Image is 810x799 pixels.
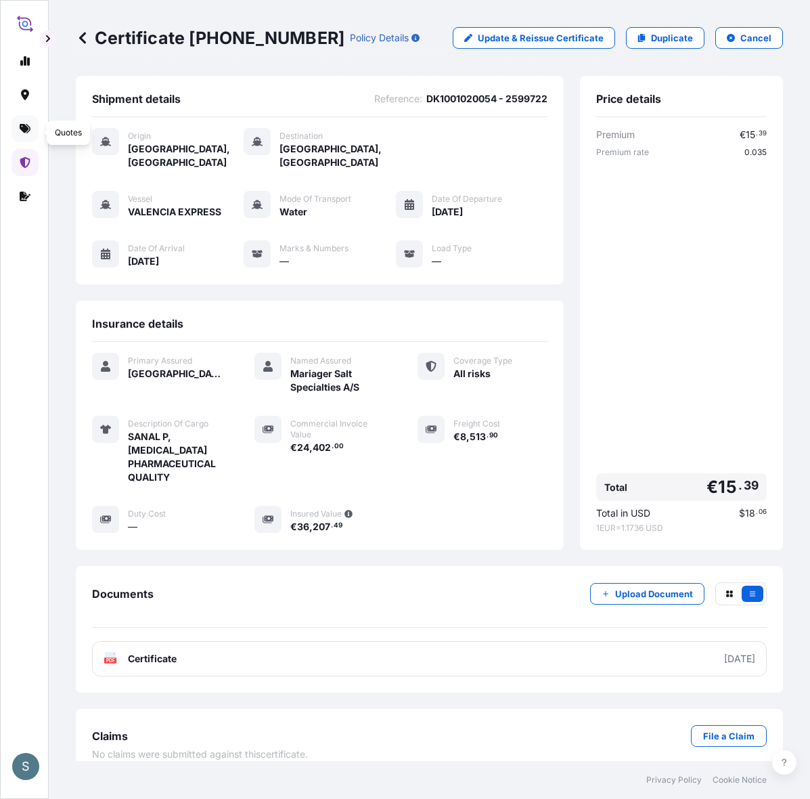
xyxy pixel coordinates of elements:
[713,775,767,785] a: Cookie Notice
[334,523,342,528] span: 49
[470,432,486,441] span: 513
[718,479,736,496] span: 15
[453,355,512,366] span: Coverage Type
[92,729,128,743] span: Claims
[290,443,297,452] span: €
[432,255,441,268] span: —
[297,443,309,452] span: 24
[738,481,742,490] span: .
[106,658,115,663] text: PDF
[759,131,767,136] span: 39
[596,128,635,142] span: Premium
[590,583,704,605] button: Upload Document
[432,194,502,204] span: Date of Departure
[756,131,758,136] span: .
[128,142,244,169] span: [GEOGRAPHIC_DATA], [GEOGRAPHIC_DATA]
[596,92,661,106] span: Price details
[92,317,183,330] span: Insurance details
[128,418,208,429] span: Description Of Cargo
[128,367,222,381] span: [GEOGRAPHIC_DATA]
[350,31,409,45] p: Policy Details
[646,775,702,785] a: Privacy Policy
[92,641,767,676] a: PDFCertificate[DATE]
[604,481,627,494] span: Total
[47,121,90,145] div: Quotes
[756,510,758,515] span: .
[309,443,313,452] span: ,
[279,142,395,169] span: [GEOGRAPHIC_DATA], [GEOGRAPHIC_DATA]
[487,433,489,438] span: .
[331,523,333,528] span: .
[334,444,344,449] span: 00
[478,31,604,45] p: Update & Reissue Certificate
[128,430,222,484] span: SANAL P, [MEDICAL_DATA] PHARMACEUTICAL QUALITY
[703,729,755,743] p: File a Claim
[128,194,152,204] span: Vessel
[128,255,159,268] span: [DATE]
[309,522,313,532] span: ,
[739,509,745,518] span: $
[744,147,767,158] span: 0.035
[453,432,460,441] span: €
[596,506,650,520] span: Total in USD
[615,587,693,601] p: Upload Document
[290,522,297,532] span: €
[724,652,755,666] div: [DATE]
[759,510,767,515] span: 06
[460,432,466,441] span: 8
[128,205,221,219] span: VALENCIA EXPRESS
[453,418,500,429] span: Freight Cost
[466,432,470,441] span: ,
[128,131,151,142] span: Origin
[691,725,767,747] a: File a Claim
[489,433,498,438] span: 90
[128,652,177,666] span: Certificate
[128,520,137,534] span: —
[651,31,693,45] p: Duplicate
[290,355,351,366] span: Named Assured
[706,479,718,496] span: €
[76,27,344,49] p: Certificate [PHONE_NUMBER]
[290,418,384,440] span: Commercial Invoice Value
[297,522,309,532] span: 36
[128,509,166,519] span: Duty Cost
[279,131,323,142] span: Destination
[744,481,759,490] span: 39
[740,130,746,139] span: €
[740,31,771,45] p: Cancel
[279,243,348,254] span: Marks & Numbers
[279,255,289,268] span: —
[279,194,351,204] span: Mode of Transport
[128,243,185,254] span: Date of Arrival
[92,748,308,761] span: No claims were submitted against this certificate .
[22,760,30,773] span: S
[453,367,491,381] span: All risks
[374,92,422,106] span: Reference :
[313,522,330,532] span: 207
[596,147,649,158] span: Premium rate
[426,92,547,106] span: DK1001020054 - 2599722
[746,130,755,139] span: 15
[92,587,154,601] span: Documents
[715,27,783,49] button: Cancel
[453,27,615,49] a: Update & Reissue Certificate
[290,367,384,394] span: Mariager Salt Specialties A/S
[128,355,192,366] span: Primary Assured
[432,205,463,219] span: [DATE]
[332,444,334,449] span: .
[290,509,342,519] span: Insured Value
[92,92,181,106] span: Shipment details
[279,205,307,219] span: Water
[596,523,767,534] span: 1 EUR = 1.1736 USD
[745,509,755,518] span: 18
[432,243,472,254] span: Load Type
[313,443,331,452] span: 402
[626,27,704,49] a: Duplicate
